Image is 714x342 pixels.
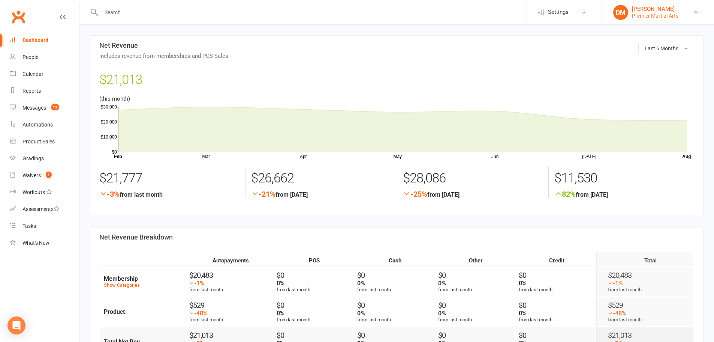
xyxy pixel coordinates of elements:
[99,167,239,190] div: $21,777
[10,218,79,235] a: Tasks
[403,190,427,199] span: -25%
[22,189,45,195] div: Workouts
[189,271,272,280] div: $20,483
[638,42,694,55] button: Last 6 Months
[357,280,365,287] strong: 0%
[353,267,433,296] td: from last month
[277,301,353,310] div: $0
[519,331,595,340] div: $0
[515,252,595,266] th: Credit
[189,301,272,310] div: $529
[10,150,79,167] a: Gradings
[10,99,79,116] a: Messages 13
[632,12,678,19] div: Premier Martial Arts
[277,280,284,287] strong: 0%
[554,190,694,198] strong: from [DATE]
[10,184,79,201] a: Workouts
[10,66,79,83] a: Calendar
[99,53,694,59] span: includes revenue from memberships and POS Sales
[104,282,140,288] a: Show Categories
[596,297,693,326] td: from last month
[357,331,433,340] div: $0
[99,42,694,59] h3: Net Revenue
[99,190,120,199] span: -3%
[438,280,446,287] strong: 0%
[22,37,48,43] div: Dashboard
[22,105,46,111] div: Messages
[22,223,36,229] div: Tasks
[10,49,79,66] a: People
[554,167,694,190] div: $11,530
[189,310,272,322] div: from last month
[104,308,125,315] strong: Product
[22,240,49,246] div: What's New
[273,297,353,326] td: from last month
[434,267,514,296] td: from last month
[515,297,595,326] td: from last month
[273,252,353,266] th: POS
[22,88,41,94] div: Reports
[632,6,678,12] div: [PERSON_NAME]
[403,190,543,198] strong: from [DATE]
[10,116,79,133] a: Automations
[99,234,694,241] h3: Net Revenue Breakdown
[99,69,694,94] div: $21,013
[10,83,79,99] a: Reports
[10,201,79,218] a: Assessments
[353,252,433,266] th: Cash
[22,122,53,128] div: Automations
[22,71,43,77] div: Calendar
[596,252,693,266] th: Total
[519,280,527,287] strong: 0%
[9,8,28,26] a: Clubworx
[251,190,275,199] span: -21%
[10,235,79,252] a: What's New
[194,280,204,287] strong: -1%
[438,331,514,340] div: $0
[548,4,569,21] span: Settings
[277,331,353,340] div: $0
[22,155,44,161] div: Gradings
[273,267,353,296] td: from last month
[99,69,694,160] div: (this month)
[357,301,433,310] div: $0
[99,7,527,18] input: Search...
[438,271,514,280] div: $0
[251,190,391,198] strong: from [DATE]
[104,275,138,282] strong: Membership
[519,271,595,280] div: $0
[438,301,514,310] div: $0
[10,167,79,184] a: Waivers 1
[554,190,576,199] span: 82%
[10,133,79,150] a: Product Sales
[277,310,284,317] strong: 0%
[51,104,59,110] span: 13
[277,271,353,280] div: $0
[189,331,272,340] div: $21,013
[403,167,543,190] div: $28,086
[194,310,208,317] strong: -48%
[22,172,41,178] div: Waivers
[186,252,272,266] th: Autopayments
[251,167,391,190] div: $26,662
[596,267,693,296] td: from last month
[645,45,678,51] span: Last 6 Months
[519,310,527,317] strong: 0%
[434,297,514,326] td: from last month
[189,280,272,292] div: from last month
[515,267,595,296] td: from last month
[46,172,52,178] span: 1
[519,301,595,310] div: $0
[357,271,433,280] div: $0
[7,316,25,334] div: Open Intercom Messenger
[353,297,433,326] td: from last month
[22,206,60,212] div: Assessments
[10,32,79,49] a: Dashboard
[438,310,446,317] strong: 0%
[357,310,365,317] strong: 0%
[22,54,38,60] div: People
[613,5,628,20] div: DM
[99,190,239,198] strong: from last month
[22,139,55,145] div: Product Sales
[434,252,514,266] th: Other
